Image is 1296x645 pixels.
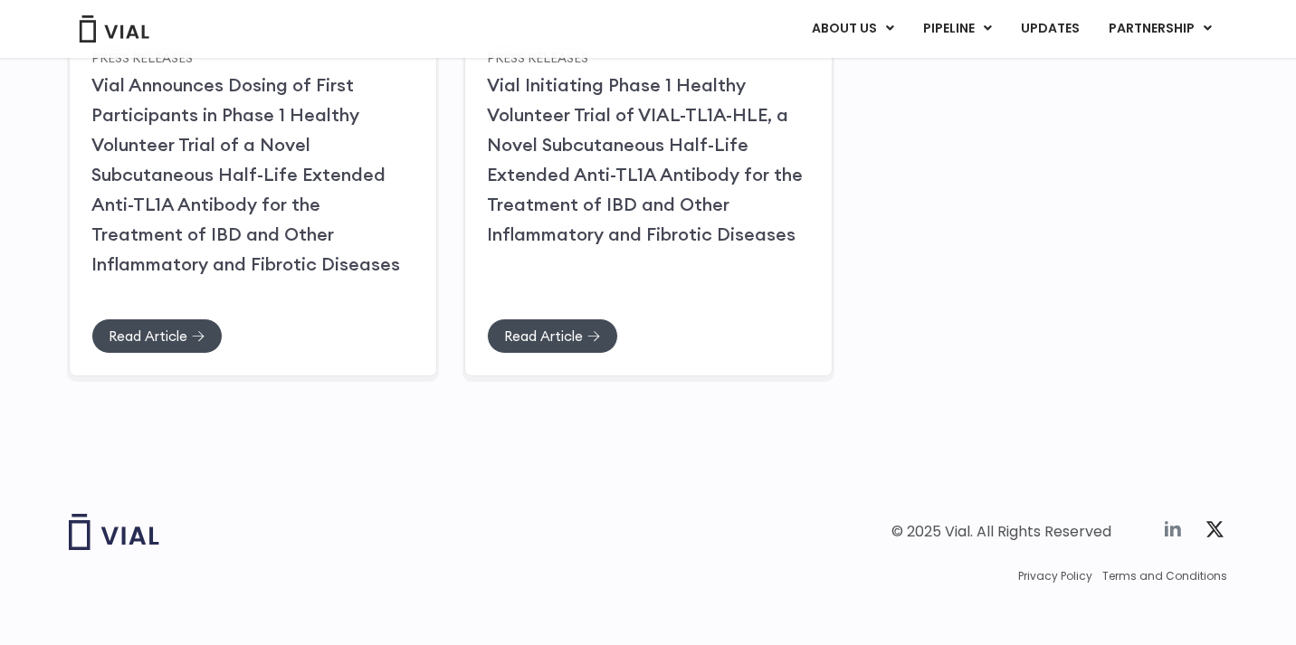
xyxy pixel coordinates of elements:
a: PIPELINEMenu Toggle [909,14,1005,44]
a: Press Releases [91,49,193,65]
img: Vial Logo [78,15,150,43]
a: Terms and Conditions [1102,568,1227,584]
a: Read Article [91,318,223,354]
a: ABOUT USMenu Toggle [797,14,908,44]
a: Press Releases [487,49,588,65]
img: Vial logo wih "Vial" spelled out [69,514,159,550]
div: © 2025 Vial. All Rights Reserved [891,522,1111,542]
a: Vial Initiating Phase 1 Healthy Volunteer Trial of VIAL-TL1A-HLE, a Novel Subcutaneous Half-Life ... [487,73,803,245]
a: Vial Announces Dosing of First Participants in Phase 1 Healthy Volunteer Trial of a Novel Subcuta... [91,73,400,275]
span: Read Article [109,329,187,343]
a: Privacy Policy [1018,568,1092,584]
a: UPDATES [1006,14,1093,44]
span: Read Article [504,329,583,343]
a: Read Article [487,318,618,354]
a: PARTNERSHIPMenu Toggle [1094,14,1226,44]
